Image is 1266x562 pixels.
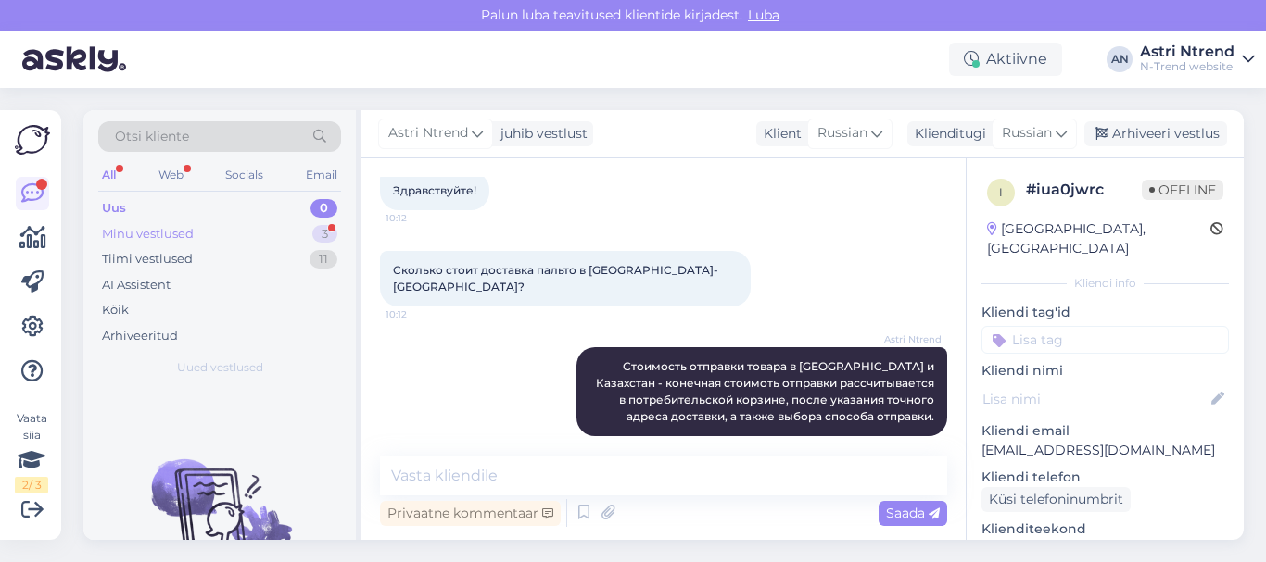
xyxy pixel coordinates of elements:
[981,421,1229,441] p: Kliendi email
[1002,123,1052,144] span: Russian
[756,124,802,144] div: Klient
[393,263,721,293] span: Сколько стоит доставка пальто в [GEOGRAPHIC_DATA]- [GEOGRAPHIC_DATA]?
[15,477,48,493] div: 2 / 3
[380,501,561,526] div: Privaatne kommentaar
[872,332,942,346] span: Astri Ntrend
[102,276,171,294] div: AI Assistent
[302,163,341,187] div: Email
[982,389,1208,409] input: Lisa nimi
[15,125,50,155] img: Askly Logo
[102,327,178,345] div: Arhiveeritud
[949,43,1062,76] div: Aktiivne
[102,301,129,319] div: Kõik
[115,127,189,146] span: Otsi kliente
[15,410,48,493] div: Vaata siia
[1140,59,1234,74] div: N-Trend website
[907,124,986,144] div: Klienditugi
[102,250,193,269] div: Tiimi vestlused
[981,519,1229,539] p: Klienditeekond
[98,163,120,187] div: All
[981,275,1229,292] div: Kliendi info
[1084,121,1227,146] div: Arhiveeri vestlus
[102,225,194,244] div: Minu vestlused
[886,505,940,521] span: Saada
[177,359,263,376] span: Uued vestlused
[222,163,267,187] div: Socials
[1026,179,1142,201] div: # iua0jwrc
[981,326,1229,354] input: Lisa tag
[981,303,1229,322] p: Kliendi tag'id
[1140,44,1255,74] a: Astri NtrendN-Trend website
[493,124,588,144] div: juhib vestlust
[987,219,1210,258] div: [GEOGRAPHIC_DATA], [GEOGRAPHIC_DATA]
[817,123,867,144] span: Russian
[872,437,942,451] span: 15:07
[981,468,1229,487] p: Kliendi telefon
[596,359,940,423] span: Стоимость отправки товара в [GEOGRAPHIC_DATA] и Казахстан - конечная стоимоть отправки рассчитыва...
[386,211,455,225] span: 10:12
[981,441,1229,460] p: [EMAIL_ADDRESS][DOMAIN_NAME]
[742,6,785,23] span: Luba
[981,361,1229,381] p: Kliendi nimi
[310,250,337,269] div: 11
[393,183,476,197] span: Здравствуйте!
[386,307,455,321] span: 10:12
[1140,44,1234,59] div: Astri Ntrend
[981,487,1131,512] div: Küsi telefoninumbrit
[999,185,1003,199] span: i
[1107,46,1133,72] div: AN
[388,123,468,144] span: Astri Ntrend
[312,225,337,244] div: 3
[102,199,126,218] div: Uus
[1142,180,1223,200] span: Offline
[155,163,187,187] div: Web
[310,199,337,218] div: 0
